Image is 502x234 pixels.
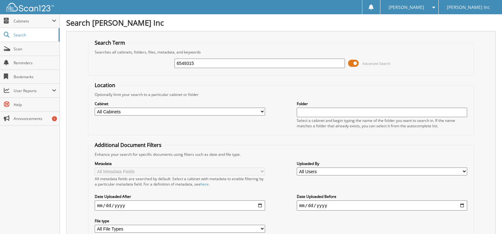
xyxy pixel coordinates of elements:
label: Date Uploaded After [95,194,265,199]
span: Bookmarks [14,74,56,79]
input: start [95,200,265,211]
div: 1 [52,116,57,121]
div: Enhance your search for specific documents using filters such as date and file type. [92,152,470,157]
span: Reminders [14,60,56,66]
div: Optionally limit your search to a particular cabinet or folder [92,92,470,97]
span: Advanced Search [362,61,391,66]
h1: Search [PERSON_NAME] Inc [66,17,496,28]
label: Uploaded By [297,161,467,166]
label: File type [95,218,265,224]
span: Announcements [14,116,56,121]
label: Metadata [95,161,265,166]
legend: Additional Document Filters [92,142,165,149]
img: scan123-logo-white.svg [6,3,54,11]
span: [PERSON_NAME] Inc [447,5,490,9]
div: Select a cabinet and begin typing the name of the folder you want to search in. If the name match... [297,118,467,129]
label: Folder [297,101,467,106]
span: Scan [14,46,56,52]
span: Cabinets [14,18,52,24]
label: Date Uploaded Before [297,194,467,199]
input: end [297,200,467,211]
label: Cabinet [95,101,265,106]
iframe: Chat Widget [470,204,502,234]
div: All metadata fields are searched by default. Select a cabinet with metadata to enable filtering b... [95,176,265,187]
legend: Search Term [92,39,128,46]
div: Searches all cabinets, folders, files, metadata, and keywords [92,49,470,55]
span: [PERSON_NAME] [389,5,424,9]
span: Search [14,32,55,38]
span: User Reports [14,88,52,93]
a: here [200,181,209,187]
span: Help [14,102,56,107]
legend: Location [92,82,118,89]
